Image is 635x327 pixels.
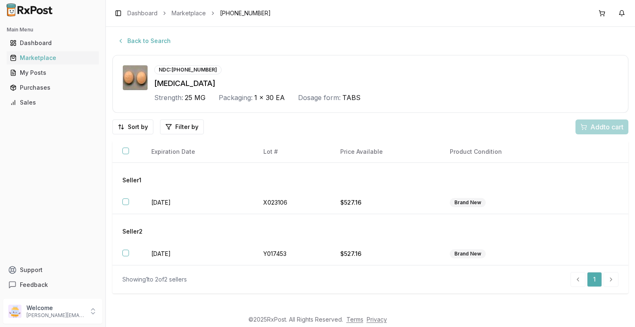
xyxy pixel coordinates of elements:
[7,95,99,110] a: Sales
[8,305,21,318] img: User avatar
[3,66,102,79] button: My Posts
[330,141,440,163] th: Price Available
[175,123,198,131] span: Filter by
[7,65,99,80] a: My Posts
[450,198,486,207] div: Brand New
[440,141,566,163] th: Product Condition
[7,80,99,95] a: Purchases
[346,316,363,323] a: Terms
[254,93,285,103] span: 1 x 30 EA
[122,176,141,184] span: Seller 1
[10,69,95,77] div: My Posts
[340,250,430,258] div: $527.16
[7,50,99,65] a: Marketplace
[154,93,183,103] div: Strength:
[367,316,387,323] a: Privacy
[141,191,253,214] td: [DATE]
[3,263,102,277] button: Support
[3,96,102,109] button: Sales
[127,9,158,17] a: Dashboard
[253,141,330,163] th: Lot #
[172,9,206,17] a: Marketplace
[10,39,95,47] div: Dashboard
[127,9,271,17] nav: breadcrumb
[128,123,148,131] span: Sort by
[220,9,271,17] span: [PHONE_NUMBER]
[587,272,602,287] a: 1
[3,81,102,94] button: Purchases
[3,277,102,292] button: Feedback
[26,304,84,312] p: Welcome
[26,312,84,319] p: [PERSON_NAME][EMAIL_ADDRESS][DOMAIN_NAME]
[298,93,341,103] div: Dosage form:
[450,249,486,258] div: Brand New
[123,65,148,90] img: Januvia 25 MG TABS
[20,281,48,289] span: Feedback
[122,275,187,284] div: Showing 1 to 2 of 2 sellers
[10,98,95,107] div: Sales
[154,65,222,74] div: NDC: [PHONE_NUMBER]
[185,93,205,103] span: 25 MG
[112,33,176,48] button: Back to Search
[3,36,102,50] button: Dashboard
[154,78,618,89] div: [MEDICAL_DATA]
[7,36,99,50] a: Dashboard
[3,3,56,17] img: RxPost Logo
[160,119,204,134] button: Filter by
[112,119,153,134] button: Sort by
[340,198,430,207] div: $527.16
[253,243,330,265] td: Y017453
[10,84,95,92] div: Purchases
[122,227,143,236] span: Seller 2
[219,93,253,103] div: Packaging:
[141,243,253,265] td: [DATE]
[3,51,102,64] button: Marketplace
[342,93,360,103] span: TABS
[7,26,99,33] h2: Main Menu
[571,272,618,287] nav: pagination
[141,141,253,163] th: Expiration Date
[253,191,330,214] td: X023106
[10,54,95,62] div: Marketplace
